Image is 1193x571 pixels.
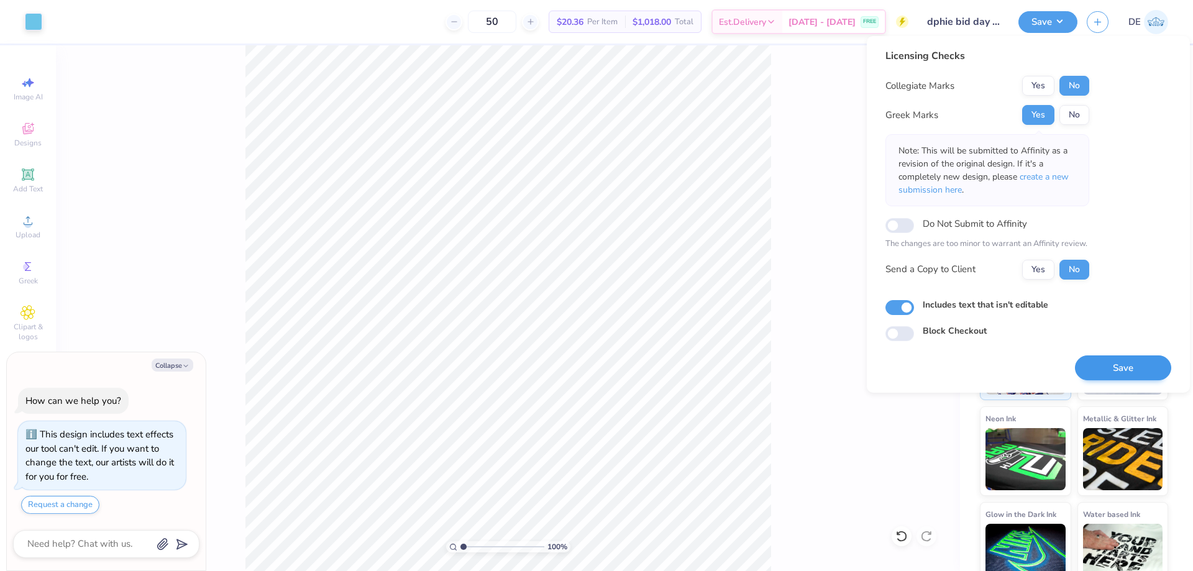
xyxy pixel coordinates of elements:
[1059,105,1089,125] button: No
[923,324,987,337] label: Block Checkout
[863,17,876,26] span: FREE
[1022,76,1054,96] button: Yes
[25,428,174,483] div: This design includes text effects our tool can't edit. If you want to change the text, our artist...
[1083,428,1163,490] img: Metallic & Glitter Ink
[885,238,1089,250] p: The changes are too minor to warrant an Affinity review.
[923,216,1027,232] label: Do Not Submit to Affinity
[6,322,50,342] span: Clipart & logos
[788,16,856,29] span: [DATE] - [DATE]
[918,9,1009,34] input: Untitled Design
[885,79,954,93] div: Collegiate Marks
[633,16,671,29] span: $1,018.00
[1128,10,1168,34] a: DE
[587,16,618,29] span: Per Item
[16,230,40,240] span: Upload
[985,428,1066,490] img: Neon Ink
[985,508,1056,521] span: Glow in the Dark Ink
[1059,260,1089,280] button: No
[557,16,583,29] span: $20.36
[468,11,516,33] input: – –
[1018,11,1077,33] button: Save
[985,412,1016,425] span: Neon Ink
[719,16,766,29] span: Est. Delivery
[152,359,193,372] button: Collapse
[1083,412,1156,425] span: Metallic & Glitter Ink
[14,92,43,102] span: Image AI
[1059,76,1089,96] button: No
[1022,260,1054,280] button: Yes
[1083,508,1140,521] span: Water based Ink
[19,276,38,286] span: Greek
[13,184,43,194] span: Add Text
[923,298,1048,311] label: Includes text that isn't editable
[547,541,567,552] span: 100 %
[1022,105,1054,125] button: Yes
[898,144,1076,196] p: Note: This will be submitted to Affinity as a revision of the original design. If it's a complete...
[885,48,1089,63] div: Licensing Checks
[885,262,976,276] div: Send a Copy to Client
[14,138,42,148] span: Designs
[1075,355,1171,381] button: Save
[1128,15,1141,29] span: DE
[1144,10,1168,34] img: Djian Evardoni
[675,16,693,29] span: Total
[21,496,99,514] button: Request a change
[25,395,121,407] div: How can we help you?
[885,108,938,122] div: Greek Marks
